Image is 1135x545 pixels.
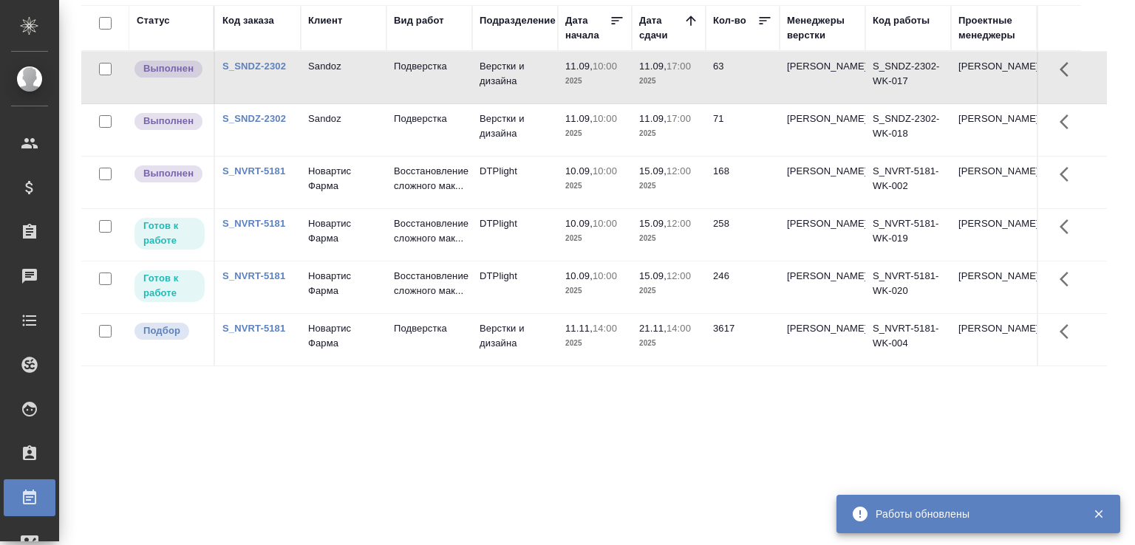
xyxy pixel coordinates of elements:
p: 2025 [639,179,698,193]
div: Менеджеры верстки [787,13,858,43]
p: 14:00 [667,323,691,334]
td: [PERSON_NAME] [951,157,1037,208]
p: 10:00 [593,270,617,281]
div: Можно подбирать исполнителей [133,321,206,341]
td: S_SNDZ-2302-WK-018 [865,104,951,156]
p: 10.09, [565,218,593,229]
div: Исполнитель завершил работу [133,112,206,131]
p: Восстановление сложного мак... [394,269,465,298]
p: Новартис Фарма [308,216,379,246]
td: [PERSON_NAME] [951,261,1037,313]
p: Готов к работе [143,271,196,301]
div: Исполнитель завершил работу [133,59,206,79]
button: Здесь прячутся важные кнопки [1051,314,1086,349]
td: S_NVRT-5181-WK-004 [865,314,951,366]
p: 17:00 [667,113,691,124]
td: [PERSON_NAME] [951,104,1037,156]
td: Верстки и дизайна [472,52,558,103]
a: S_NVRT-5181 [222,218,285,229]
p: 11.09, [639,113,667,124]
p: [PERSON_NAME] [787,59,858,74]
td: 63 [706,52,780,103]
p: 10.09, [565,165,593,176]
p: 10.09, [565,270,593,281]
p: [PERSON_NAME] [787,112,858,126]
p: [PERSON_NAME] [787,321,858,336]
div: Клиент [308,13,342,28]
div: Проектные менеджеры [958,13,1029,43]
p: [PERSON_NAME] [787,269,858,284]
p: Восстановление сложного мак... [394,216,465,246]
a: S_NVRT-5181 [222,165,285,176]
div: Дата сдачи [639,13,684,43]
p: Выполнен [143,166,194,181]
p: 15.09, [639,165,667,176]
p: Готов к работе [143,219,196,248]
div: Исполнитель может приступить к работе [133,269,206,304]
p: Sandoz [308,112,379,126]
p: Подверстка [394,321,465,336]
button: Здесь прячутся важные кнопки [1051,52,1086,87]
a: S_NVRT-5181 [222,270,285,281]
div: Работы обновлены [876,507,1071,521]
p: Новартис Фарма [308,269,379,298]
button: Здесь прячутся важные кнопки [1051,261,1086,297]
button: Здесь прячутся важные кнопки [1051,209,1086,244]
p: Новартис Фарма [308,164,379,193]
p: 2025 [639,336,698,351]
p: 10:00 [593,165,617,176]
p: 2025 [565,231,624,246]
td: S_NVRT-5181-WK-002 [865,157,951,208]
td: S_NVRT-5181-WK-020 [865,261,951,313]
p: Подверстка [394,59,465,74]
div: Код работы [873,13,930,28]
p: 11.11, [565,323,593,334]
div: Дата начала [565,13,610,43]
p: [PERSON_NAME] [787,164,858,179]
p: 21.11, [639,323,667,334]
a: S_NVRT-5181 [222,323,285,334]
p: 17:00 [667,61,691,72]
p: Новартис Фарма [308,321,379,351]
td: [PERSON_NAME] [951,314,1037,366]
td: 71 [706,104,780,156]
p: 2025 [639,126,698,141]
p: 10:00 [593,218,617,229]
td: DTPlight [472,261,558,313]
p: Подверстка [394,112,465,126]
p: Подбор [143,323,180,338]
p: 10:00 [593,61,617,72]
button: Здесь прячутся важные кнопки [1051,157,1086,192]
p: 2025 [639,74,698,89]
div: Вид работ [394,13,444,28]
p: 10:00 [593,113,617,124]
p: 15.09, [639,270,667,281]
button: Здесь прячутся важные кнопки [1051,104,1086,140]
p: Sandoz [308,59,379,74]
div: Подразделение [480,13,556,28]
p: 2025 [565,179,624,193]
td: Верстки и дизайна [472,314,558,366]
p: 2025 [639,284,698,298]
p: 11.09, [639,61,667,72]
p: Выполнен [143,61,194,76]
p: Восстановление сложного мак... [394,164,465,193]
p: 2025 [639,231,698,246]
p: 12:00 [667,218,691,229]
p: 12:00 [667,270,691,281]
p: 11.09, [565,61,593,72]
div: Статус [137,13,170,28]
div: Исполнитель завершил работу [133,164,206,184]
p: 14:00 [593,323,617,334]
div: Исполнитель может приступить к работе [133,216,206,251]
td: S_SNDZ-2302-WK-017 [865,52,951,103]
a: S_SNDZ-2302 [222,61,286,72]
td: DTPlight [472,209,558,261]
p: 15.09, [639,218,667,229]
button: Закрыть [1083,507,1114,521]
p: 2025 [565,284,624,298]
p: 12:00 [667,165,691,176]
td: Верстки и дизайна [472,104,558,156]
td: [PERSON_NAME] [951,52,1037,103]
p: Выполнен [143,114,194,128]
